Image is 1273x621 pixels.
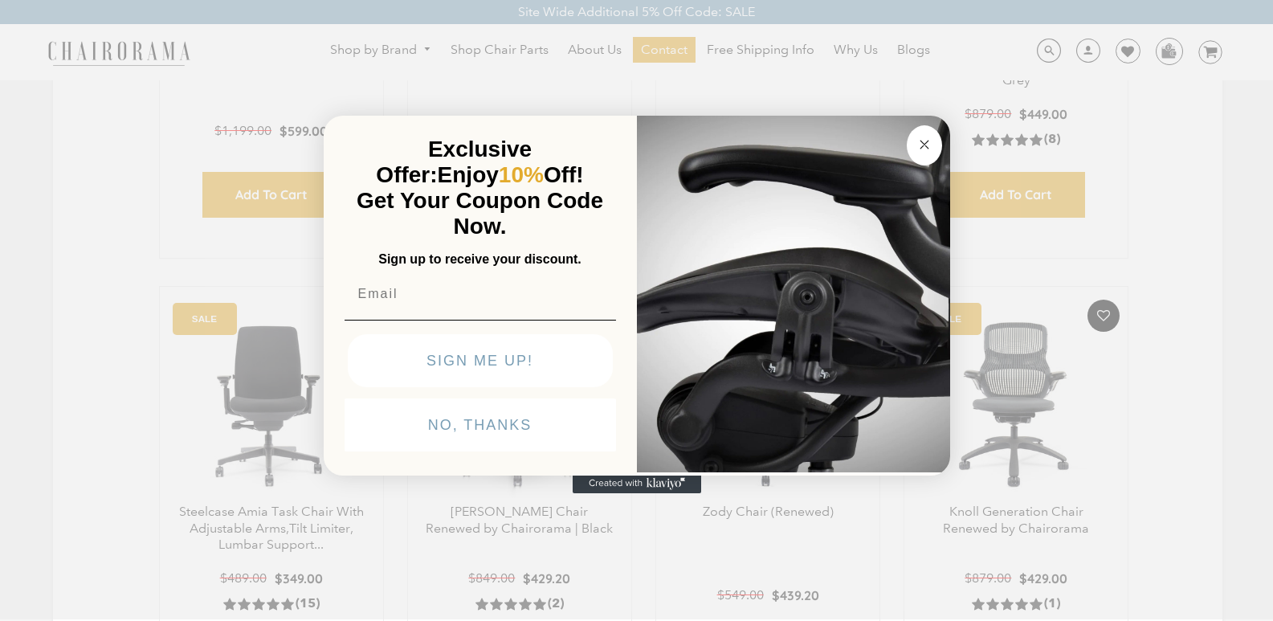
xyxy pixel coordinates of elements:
span: Sign up to receive your discount. [378,252,581,266]
span: Enjoy Off! [438,162,584,187]
button: NO, THANKS [345,398,616,451]
span: Get Your Coupon Code Now. [357,188,603,239]
input: Email [345,278,616,310]
button: Close dialog [907,125,942,165]
img: 92d77583-a095-41f6-84e7-858462e0427a.jpeg [637,112,950,472]
button: SIGN ME UP! [348,334,613,387]
a: Created with Klaviyo - opens in a new tab [573,474,701,493]
span: Exclusive Offer: [376,137,532,187]
span: 10% [499,162,544,187]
